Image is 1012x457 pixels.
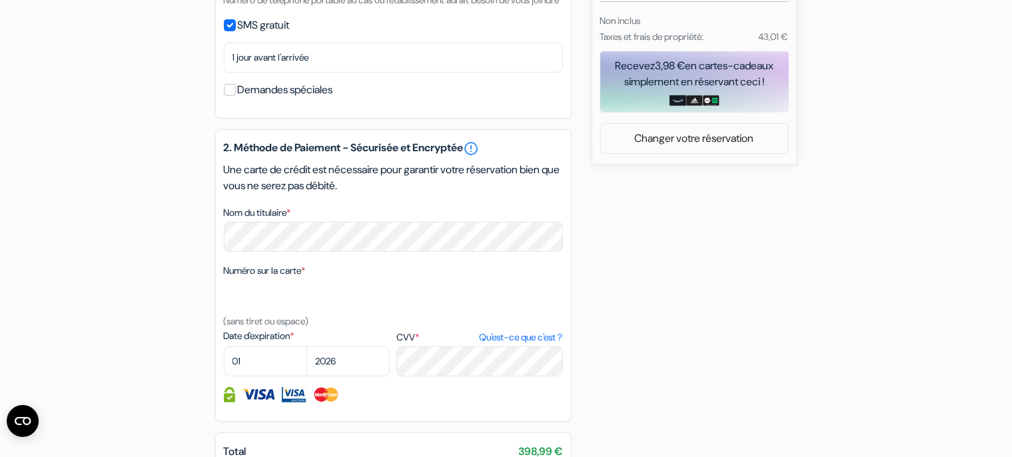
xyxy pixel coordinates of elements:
img: amazon-card-no-text.png [670,95,686,106]
label: Numéro sur la carte [224,264,306,278]
p: Une carte de crédit est nécessaire pour garantir votre réservation bien que vous ne serez pas déb... [224,162,563,194]
label: SMS gratuit [238,16,290,35]
a: error_outline [464,141,480,157]
small: 43,01 € [758,31,788,43]
img: Visa Electron [282,387,306,402]
img: Master Card [312,387,340,402]
a: Qu'est-ce que c'est ? [479,330,562,344]
small: Taxes et frais de propriété: [600,31,704,43]
button: Ouvrir le widget CMP [7,405,39,437]
h5: 2. Méthode de Paiement - Sécurisée et Encryptée [224,141,563,157]
label: CVV [396,330,562,344]
img: uber-uber-eats-card.png [703,95,720,106]
label: Demandes spéciales [238,81,333,99]
a: Changer votre réservation [601,126,788,151]
div: Recevez en cartes-cadeaux simplement en réservant ceci ! [600,58,789,90]
img: Visa [242,387,275,402]
img: Information de carte de crédit entièrement encryptée et sécurisée [224,387,235,402]
img: adidas-card.png [686,95,703,106]
small: (sans tiret ou espace) [224,315,309,327]
label: Nom du titulaire [224,206,291,220]
span: 3,98 € [655,59,685,73]
label: Date d'expiration [224,329,390,343]
small: Non inclus [600,15,641,27]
